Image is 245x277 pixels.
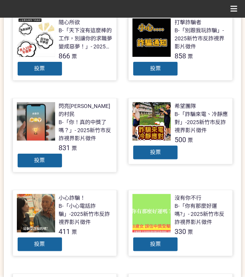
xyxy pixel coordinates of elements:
span: 投票 [34,157,45,163]
a: 小心詐騙！B-「小心電話詐騙」-2025新竹市反詐視界影片徵件411票投票 [13,190,117,256]
div: 希望團隊 [175,102,196,110]
a: 閃亮[PERSON_NAME]的村民B-「你！真的中獎了嗎？」- 2025新竹市反詐視界影片徵件831票投票 [13,98,117,173]
div: 閃亮[PERSON_NAME]的村民 [59,102,113,118]
a: 沒有你不行B-「你有那麼好運嗎?」- 2025新竹市反詐視界影片徵件330票投票 [128,190,233,256]
a: 隨心所欲B-「天下沒有這麼棒的工作，別讓你的求職夢變成惡夢！」- 2025新竹市反詐視界影片徵件866票投票 [13,14,117,81]
span: 投票 [150,241,161,247]
span: 858 [175,52,186,60]
div: 打擊詐騙者 [175,18,201,27]
span: 411 [59,227,70,236]
span: 票 [188,137,193,143]
span: 866 [59,52,70,60]
a: 打擊詐騙者B-「別跟我玩詐騙」- 2025新竹市反詐視界影片徵件858票投票 [128,14,233,81]
span: 330 [175,227,186,236]
span: 票 [72,145,77,151]
div: B-「別跟我玩詐騙」- 2025新竹市反詐視界影片徵件 [175,27,229,51]
span: 投票 [150,149,161,155]
span: 投票 [150,65,161,71]
span: 票 [72,229,77,235]
div: B-「小心電話詐騙」-2025新竹市反詐視界影片徵件 [59,202,113,226]
span: 票 [72,53,77,60]
div: 隨心所欲 [59,18,80,27]
div: B-「你有那麼好運嗎?」- 2025新竹市反詐視界影片徵件 [175,202,229,226]
span: 831 [59,144,70,152]
span: 500 [175,136,186,144]
div: 沒有你不行 [175,194,201,202]
div: B-「天下沒有這麼棒的工作，別讓你的求職夢變成惡夢！」- 2025新竹市反詐視界影片徵件 [59,27,113,51]
span: 投票 [34,241,45,247]
div: B-「你！真的中獎了嗎？」- 2025新竹市反詐視界影片徵件 [59,118,113,143]
div: B-「詐騙來電、冷靜應對」-2025新竹市反詐視界影片徵件 [175,110,229,134]
span: 票 [188,229,193,235]
a: 希望團隊B-「詐騙來電、冷靜應對」-2025新竹市反詐視界影片徵件500票投票 [128,98,233,164]
span: 票 [188,53,193,60]
div: 小心詐騙！ [59,194,86,202]
span: 投票 [34,65,45,71]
